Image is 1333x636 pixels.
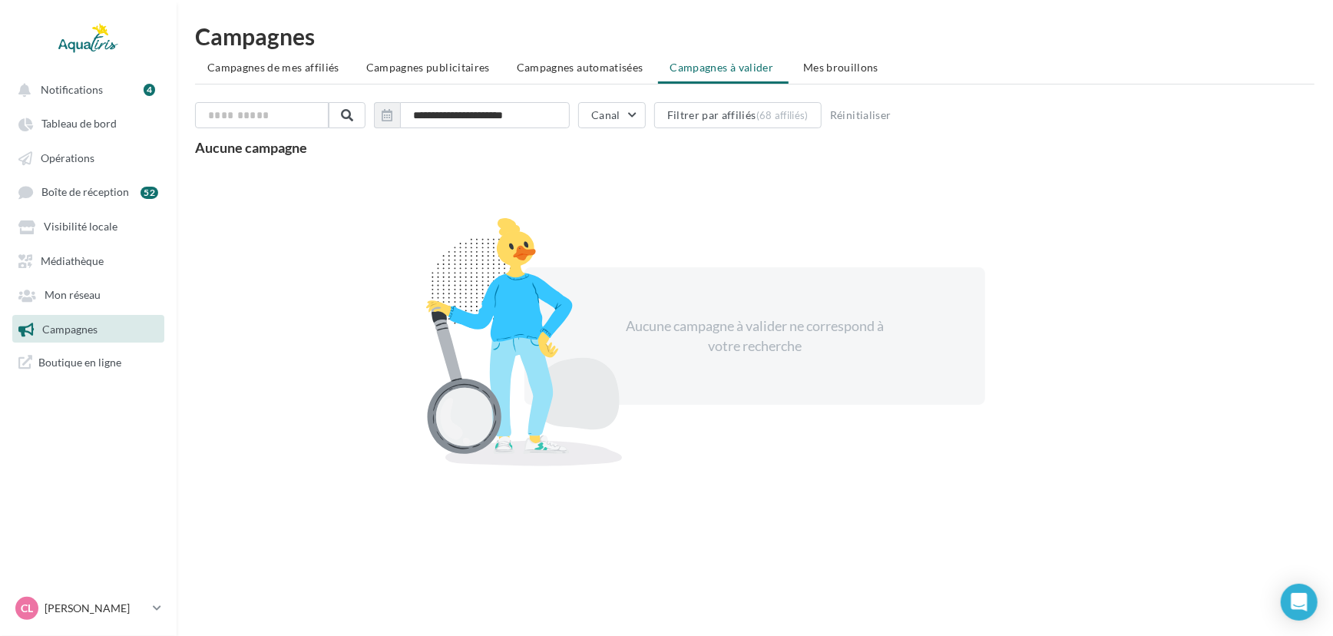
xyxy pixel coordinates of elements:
[45,289,101,302] span: Mon réseau
[9,144,167,171] a: Opérations
[195,139,307,156] span: Aucune campagne
[41,254,104,267] span: Médiathèque
[21,601,33,616] span: CL
[517,61,643,74] span: Campagnes automatisées
[756,109,809,121] div: (68 affiliés)
[9,109,167,137] a: Tableau de bord
[45,601,147,616] p: [PERSON_NAME]
[195,25,1315,48] h1: Campagnes
[41,186,129,199] span: Boîte de réception
[9,280,167,308] a: Mon réseau
[366,61,490,74] span: Campagnes publicitaires
[578,102,646,128] button: Canal
[41,118,117,131] span: Tableau de bord
[144,84,155,96] div: 4
[803,61,878,74] span: Mes brouillons
[41,151,94,164] span: Opérations
[207,61,339,74] span: Campagnes de mes affiliés
[623,316,887,356] div: Aucune campagne à valider ne correspond à votre recherche
[9,247,167,274] a: Médiathèque
[42,323,98,336] span: Campagnes
[9,349,167,376] a: Boutique en ligne
[654,102,822,128] button: Filtrer par affiliés(68 affiliés)
[1281,584,1318,621] div: Open Intercom Messenger
[141,187,158,199] div: 52
[9,212,167,240] a: Visibilité locale
[824,106,898,124] button: Réinitialiser
[9,177,167,206] a: Boîte de réception 52
[41,83,103,96] span: Notifications
[44,220,117,234] span: Visibilité locale
[9,315,167,343] a: Campagnes
[9,75,161,103] button: Notifications 4
[38,355,121,369] span: Boutique en ligne
[12,594,164,623] a: CL [PERSON_NAME]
